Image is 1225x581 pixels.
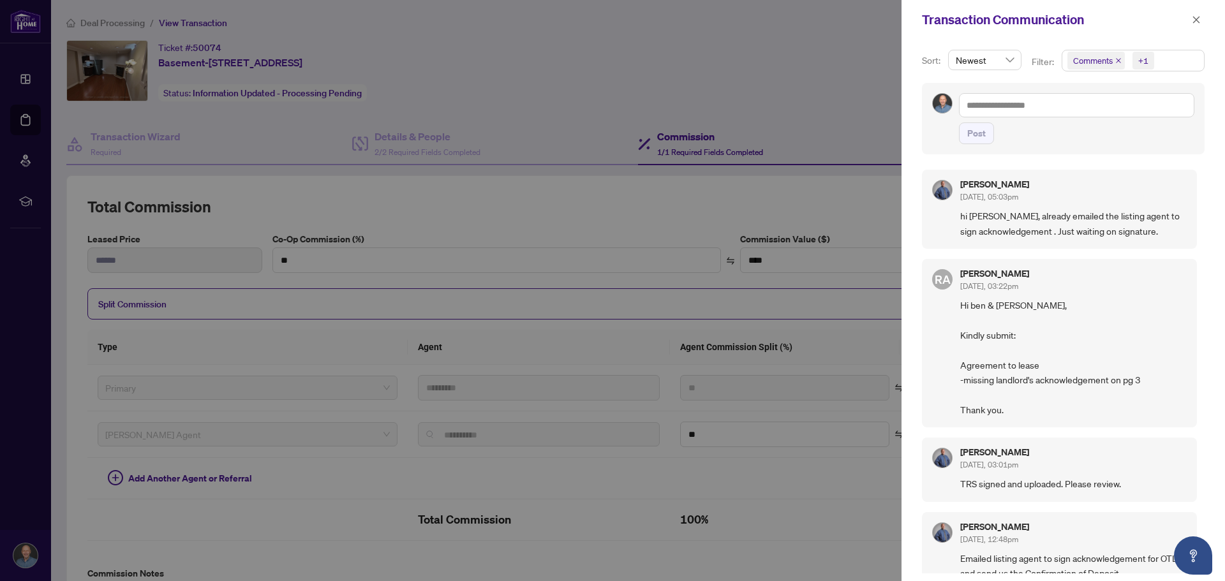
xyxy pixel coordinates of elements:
[922,10,1188,29] div: Transaction Communication
[1032,55,1056,69] p: Filter:
[960,269,1029,278] h5: [PERSON_NAME]
[960,281,1018,291] span: [DATE], 03:22pm
[960,522,1029,531] h5: [PERSON_NAME]
[933,180,952,200] img: Profile Icon
[1073,54,1113,67] span: Comments
[960,551,1187,581] span: Emailed listing agent to sign acknowledgement for OTL and send us the Confirmation of Deposit.
[959,122,994,144] button: Post
[1115,57,1122,64] span: close
[960,192,1018,202] span: [DATE], 05:03pm
[960,298,1187,417] span: Hi ben & [PERSON_NAME], Kindly submit: Agreement to lease -missing landlord's acknowledgement on ...
[933,448,952,467] img: Profile Icon
[1174,536,1212,575] button: Open asap
[933,523,952,542] img: Profile Icon
[960,448,1029,457] h5: [PERSON_NAME]
[935,270,951,288] span: RA
[960,534,1018,544] span: [DATE], 12:48pm
[960,209,1187,239] span: hi [PERSON_NAME], already emailed the listing agent to sign acknowledgement . Just waiting on sig...
[960,180,1029,189] h5: [PERSON_NAME]
[933,94,952,113] img: Profile Icon
[1138,54,1148,67] div: +1
[960,476,1187,491] span: TRS signed and uploaded. Please review.
[1192,15,1201,24] span: close
[922,54,943,68] p: Sort:
[960,460,1018,469] span: [DATE], 03:01pm
[956,50,1014,70] span: Newest
[1067,52,1125,70] span: Comments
